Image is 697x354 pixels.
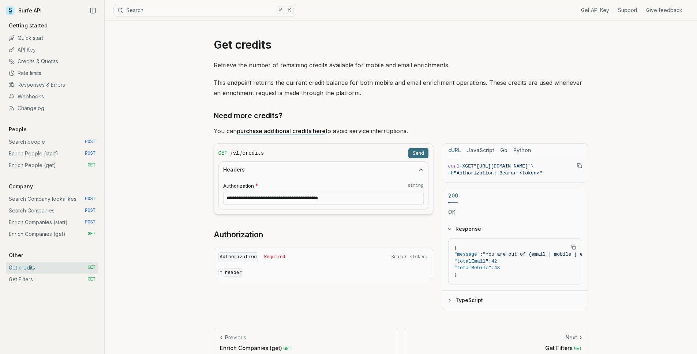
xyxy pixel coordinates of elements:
[6,262,98,274] a: Get credits GET
[566,334,577,341] p: Next
[448,170,454,176] span: -H
[6,67,98,79] a: Rate limits
[87,265,95,271] span: GET
[240,150,242,157] span: /
[214,60,588,70] p: Retrieve the number of remaining credits available for mobile and email enrichments.
[6,22,50,29] p: Getting started
[243,150,264,157] code: credits
[6,126,30,133] p: People
[465,163,473,169] span: GET
[219,162,428,178] button: Headers
[6,79,98,91] a: Responses & Errors
[454,272,457,278] span: }
[6,183,36,190] p: Company
[491,265,494,271] span: :
[494,265,500,271] span: 43
[454,170,542,176] span: "Authorization: Bearer <token>"
[6,32,98,44] a: Quick start
[218,252,258,262] code: Authorization
[500,144,507,157] button: Go
[410,344,582,352] p: Get Filters
[448,163,460,169] span: curl
[214,126,588,136] p: You can to avoid service interruptions.
[85,219,95,225] span: POST
[6,193,98,205] a: Search Company lookalikes POST
[391,254,428,260] span: Bearer <token>
[6,5,42,16] a: Surfe API
[6,274,98,285] a: Get Filters GET
[6,228,98,240] a: Enrich Companies (get) GET
[87,231,95,237] span: GET
[87,276,95,282] span: GET
[454,259,489,264] span: "totalEmail"
[218,150,228,157] span: GET
[491,259,497,264] span: 42
[448,189,458,203] button: 200
[6,216,98,228] a: Enrich Companies (start) POST
[488,259,491,264] span: :
[618,7,637,14] a: Support
[6,136,98,148] a: Search people POST
[480,252,483,257] span: :
[497,259,500,264] span: ,
[264,254,285,260] span: Required
[6,252,26,259] p: Other
[442,291,588,310] button: TypeScript
[454,252,480,257] span: "message"
[214,78,588,98] p: This endpoint returns the current credit balance for both mobile and email enrichment operations....
[513,144,531,157] button: Python
[408,148,428,158] button: Send
[6,56,98,67] a: Credits & Quotas
[214,230,263,240] a: Authorization
[574,346,582,351] span: GET
[454,265,491,271] span: "totalMobile"
[6,205,98,216] a: Search Companies POST
[581,7,609,14] a: Get API Key
[220,344,392,352] p: Enrich Companies (get)
[531,163,534,169] span: \
[284,346,292,351] span: GET
[224,268,244,277] code: header
[6,148,98,159] a: Enrich People (start) POST
[237,127,326,135] a: purchase additional credits here
[214,110,282,121] a: Need more credits?
[467,144,494,157] button: JavaScript
[568,242,579,253] button: Copy Text
[113,4,296,17] button: Search⌘K
[223,182,254,189] span: Authorization
[442,238,588,291] div: Response
[87,5,98,16] button: Collapse Sidebar
[277,6,285,14] kbd: ⌘
[408,183,423,189] code: string
[6,102,98,114] a: Changelog
[225,334,246,341] p: Previous
[448,208,582,216] p: OK
[6,91,98,102] a: Webhooks
[574,160,585,171] button: Copy Text
[233,150,239,157] code: v1
[85,139,95,145] span: POST
[460,163,465,169] span: -X
[6,159,98,171] a: Enrich People (get) GET
[85,151,95,157] span: POST
[214,38,588,51] h1: Get credits
[6,44,98,56] a: API Key
[87,162,95,168] span: GET
[474,163,531,169] span: "[URL][DOMAIN_NAME]"
[218,268,428,276] p: In:
[231,150,232,157] span: /
[442,219,588,238] button: Response
[85,196,95,202] span: POST
[85,208,95,214] span: POST
[454,245,457,251] span: {
[286,6,294,14] kbd: K
[646,7,682,14] a: Give feedback
[448,144,461,157] button: cURL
